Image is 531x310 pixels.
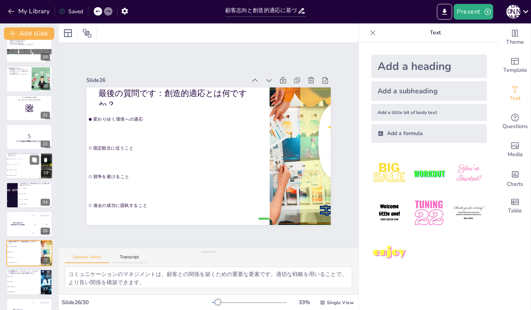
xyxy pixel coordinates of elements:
[499,164,531,192] div: Add charts and graphs
[9,240,39,244] p: 最後の質問です：創造的適応とは何ですか？
[371,124,487,143] div: Add a formula
[65,255,109,263] button: Speaker Notes
[7,164,41,165] span: 顧客、サービス、販売、広告
[437,4,452,20] button: Export to PowerPoint
[93,202,268,208] span: 過去の成功に固執すること
[7,281,40,282] span: 短期的な視点
[6,222,29,226] h4: The winner is [PERSON_NAME]
[82,29,92,38] span: Position
[451,155,487,192] img: 3.jpeg
[4,27,54,40] button: Add slide
[7,257,40,258] span: 競争を避けること
[7,286,40,287] span: 顧客の声を無視すること
[16,140,43,142] strong: クイズを始める準備はできましたか？
[9,67,29,69] p: 次のステップ
[93,145,268,151] span: 固定観念に従うこと
[508,150,523,159] span: Media
[327,299,354,306] span: Single View
[9,74,29,75] p: 理論を実践に活かすことができます。
[59,8,83,15] div: Saved
[454,4,493,20] button: Present
[371,81,487,101] div: Add a subheading
[371,235,408,271] img: 7.jpeg
[19,204,52,205] span: 市場、競争、戦略
[6,153,53,180] div: 23
[7,246,40,247] span: 変わりゆく環境への適応
[41,155,50,165] button: Delete Slide
[9,43,50,44] p: 持続的な成長を実現できます。
[510,94,520,103] span: Text
[379,23,492,42] p: Text
[6,66,52,92] div: https://cdn.sendsteps.com/images/logo/sendsteps_logo_white.pnghttps://cdn.sendsteps.com/images/lo...
[8,153,39,157] p: 最初の質問です：マーケティングの4Pとは何ですか？
[41,53,50,61] div: 19
[371,55,487,78] div: Add a heading
[25,96,37,98] strong: [DOMAIN_NAME]
[451,195,487,231] img: 6.jpeg
[7,169,41,171] span: 戦略、計画、実行、評価
[507,180,523,189] span: Charts
[9,40,50,41] p: 顧客志向と創造的適応が重要です。
[30,155,39,165] button: Duplicate Slide
[6,182,52,208] div: https://cdn.sendsteps.com/images/logo/sendsteps_logo_white.pnghttps://cdn.sendsteps.com/images/lo...
[499,136,531,164] div: Add images, graphics, shapes or video
[93,116,268,122] span: 変わりゆく環境への適応
[6,269,52,295] div: 27
[7,291,40,292] span: 経営戦略の不明確さ
[6,5,53,18] button: My Library
[29,220,52,228] div: 200
[9,98,50,101] p: and login with code
[7,251,40,252] span: 固定観念に従うこと
[371,195,408,231] img: 4.jpeg
[502,122,528,131] span: Questions
[45,224,47,225] div: Jaap
[9,71,29,74] p: 自分自身のマーケティング戦略を考えることが必要です。
[19,198,52,200] span: ブランド、広告、販売
[41,141,50,148] div: 22
[112,255,147,263] button: Transcript
[506,38,524,46] span: Theme
[41,257,50,264] div: 26
[295,299,314,306] div: 33 %
[41,199,50,206] div: 24
[93,174,268,180] span: 競争を避けること
[9,41,50,43] p: 実践することが成功の鍵です。
[6,240,52,266] div: 26
[499,192,531,220] div: Add a table
[7,159,41,160] span: 製品、価格、プロモーション、チャネル
[29,211,52,220] div: 100
[225,5,298,16] input: Insert title
[41,83,50,90] div: 20
[41,286,50,293] div: 27
[9,270,39,274] p: 次の質問です：マーケティング・マイオピアを避けるためには何が必要ですか？
[9,132,50,141] p: 5
[9,68,29,69] p: 学び続けることが重要です。
[62,299,212,306] div: Slide 26 / 30
[86,77,246,84] div: Slide 26
[508,207,522,215] span: Table
[29,229,52,237] div: 300
[499,23,531,52] div: Change the overall theme
[411,195,447,231] img: 5.jpeg
[7,276,40,277] span: 想像力、大胆さ
[7,175,41,176] span: 競争、価格、製品、流通
[41,228,50,235] div: 25
[41,170,50,177] div: 23
[6,211,52,237] div: 25
[6,37,52,63] div: 19
[9,69,29,71] p: 実践を重ねていくことが求められます。
[411,155,447,192] img: 2.jpeg
[499,52,531,80] div: Add ready made slides
[6,95,52,121] div: https://cdn.sendsteps.com/images/logo/sendsteps_logo_white.pnghttps://cdn.sendsteps.com/images/lo...
[20,182,50,187] p: 次の質問です：顧客志向において重要な要素は何ですか？
[499,108,531,136] div: Get real-time input from your audience
[499,80,531,108] div: Add text boxes
[19,188,52,189] span: ニーズ、声、洞察力
[98,87,257,110] p: 最後の質問です：創造的適応とは何ですか？
[29,298,52,307] div: 100
[9,44,50,46] p: マーケティングの基礎を理解することが必要です。
[65,267,352,288] textarea: 正解は「変わりゆく環境への適応」です。この質問は「創造的適応」のテーマに関連しており、変化に柔軟に対応することが重要です。
[371,155,408,192] img: 1.jpeg
[371,104,487,121] div: Add a little bit of body text
[6,124,52,150] div: https://cdn.sendsteps.com/images/logo/sendsteps_logo_white.pnghttps://cdn.sendsteps.com/images/lo...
